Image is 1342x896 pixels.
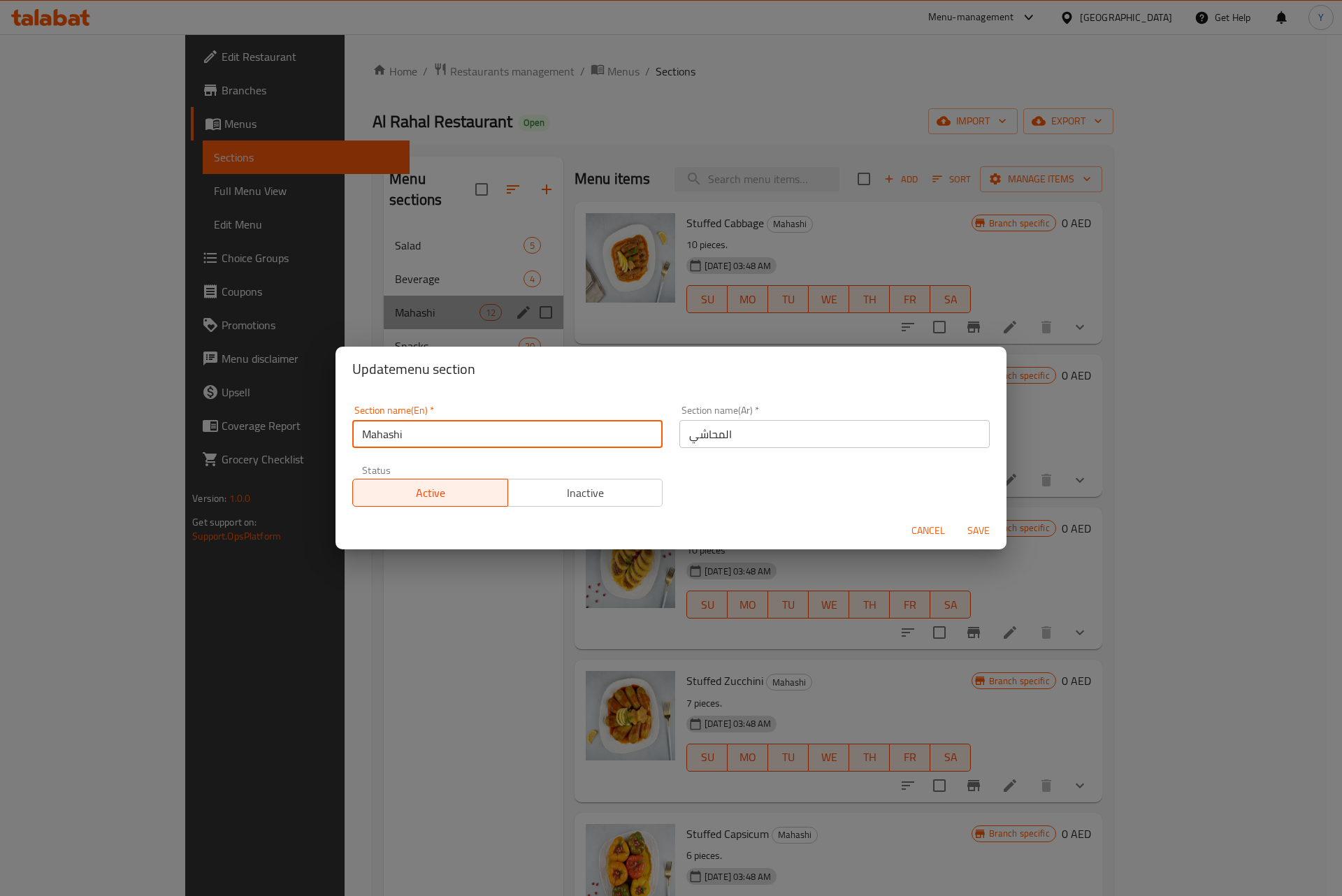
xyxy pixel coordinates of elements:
span: Active [359,483,503,503]
input: Please enter section name(en) [352,420,663,448]
button: Cancel [906,518,951,544]
h2: Update menu section [352,358,990,380]
span: Cancel [911,522,945,540]
button: Save [956,518,1001,544]
button: Active [352,479,508,507]
span: Inactive [514,483,658,503]
input: Please enter section name(ar) [679,420,990,448]
span: Save [962,522,995,540]
button: Inactive [507,479,663,507]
